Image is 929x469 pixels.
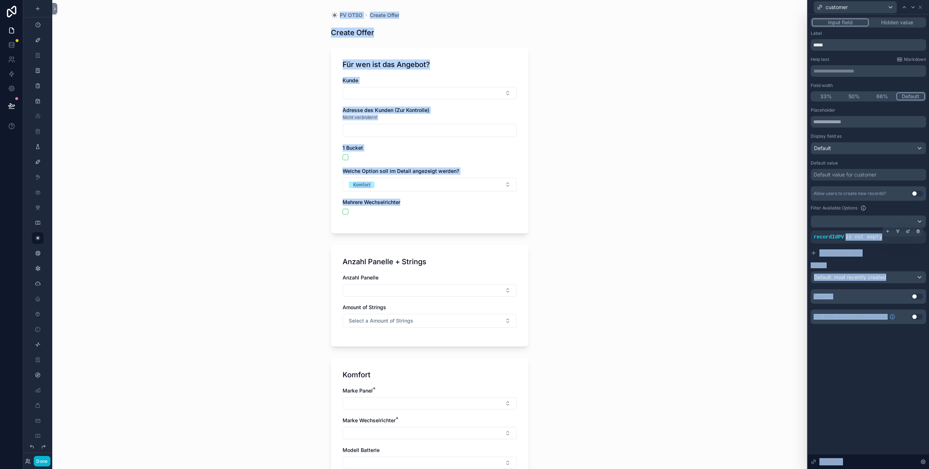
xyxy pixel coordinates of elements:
[811,107,835,113] label: Placeholder
[811,65,926,77] div: scrollable content
[869,18,925,26] button: Hidden value
[868,92,896,100] button: 66%
[343,370,371,380] h1: Komfort
[343,397,517,410] button: Select Button
[343,304,386,310] span: Amount of Strings
[896,92,925,100] button: Default
[819,249,861,257] span: Add another filter
[811,271,926,283] button: Default: most recently created
[343,87,517,99] button: Select Button
[34,456,50,466] button: Done
[812,92,840,100] button: 33%
[814,274,886,280] span: Default: most recently created
[814,294,832,299] div: Required
[811,57,829,62] label: Help text
[340,12,363,19] span: PV OTSO
[811,160,838,166] label: Default value
[343,107,429,113] span: Adresse des Kunden (Zur Kontrolle)
[343,257,426,267] h1: Anzahl Panelle + Strings
[343,427,517,439] button: Select Button
[814,314,887,320] span: Only show when conditions are met
[349,317,413,324] span: Select a Amount of Strings
[897,57,926,62] a: Markdown
[343,178,517,191] button: Select Button
[370,12,399,19] a: Create Offer
[811,246,926,260] button: Add another filter
[331,12,363,19] a: PV OTSO
[343,457,517,469] button: Select Button
[343,77,358,83] span: Kunde
[343,447,380,453] span: Modell Batterie
[811,262,826,268] label: Sorting
[343,168,459,174] span: Welche Option soll im Detail angezeigt werden?
[814,191,886,196] div: Allow users to create new records?
[846,234,882,240] span: is not empty
[343,145,363,151] span: 1 Bucket
[811,83,833,88] label: Field width
[811,142,926,154] button: Default
[343,59,430,70] h1: Für wen ist das Angebot?
[811,205,858,211] label: Filter Available Options
[343,199,400,205] span: Mehrere Wechselrichter
[343,274,378,281] span: Anzahl Panelle
[343,387,373,394] span: Marke Panel
[840,92,868,100] button: 50%
[814,171,876,178] div: Default value for customer
[826,4,848,11] span: customer
[814,145,831,152] span: Default
[812,18,869,26] button: Input field
[343,115,377,120] span: Nicht verändern!
[343,284,517,296] button: Select Button
[331,28,374,38] h1: Create Offer
[904,57,926,62] span: Markdown
[814,234,844,240] span: recordIdPV
[343,314,517,328] button: Select Button
[811,30,822,36] label: Label
[814,1,897,13] button: customer
[819,458,842,465] span: customer
[811,133,842,139] label: Display field as
[343,417,396,423] span: Marke Wechselrichter
[353,182,370,188] div: Komfort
